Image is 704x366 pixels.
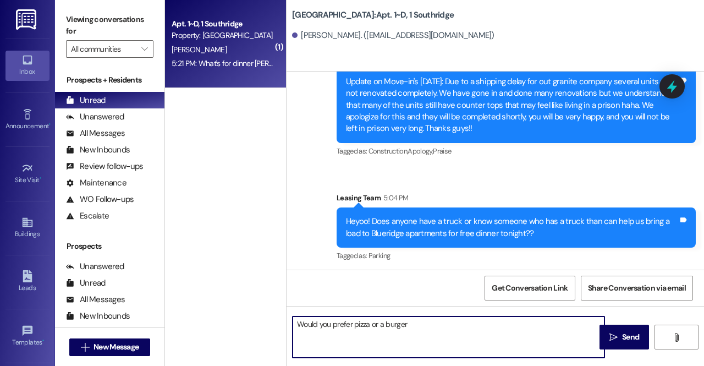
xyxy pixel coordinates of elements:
[5,213,50,243] a: Buildings
[485,276,575,301] button: Get Conversation Link
[42,337,44,345] span: •
[66,261,124,272] div: Unanswered
[672,333,680,342] i: 
[172,30,273,41] div: Property: [GEOGRAPHIC_DATA]
[381,192,408,204] div: 5:04 PM
[55,74,164,86] div: Prospects + Residents
[66,177,127,189] div: Maintenance
[66,310,130,322] div: New Inbounds
[66,277,106,289] div: Unread
[66,144,130,156] div: New Inbounds
[5,159,50,189] a: Site Visit •
[346,76,678,135] div: Update on Move-in's [DATE]: Due to a shipping delay for out granite company several units are not...
[172,18,273,30] div: Apt. 1~D, 1 Southridge
[55,241,164,252] div: Prospects
[16,9,38,30] img: ResiDesk Logo
[69,338,151,356] button: New Message
[5,267,50,297] a: Leads
[588,282,686,294] span: Share Conversation via email
[40,174,41,182] span: •
[346,216,678,239] div: Heyoo! Does anyone have a truck or know someone who has a truck than can help us bring a load to ...
[66,95,106,106] div: Unread
[66,161,143,172] div: Review follow-ups
[433,146,451,156] span: Praise
[49,121,51,128] span: •
[369,146,408,156] span: Construction ,
[581,276,693,301] button: Share Conversation via email
[622,331,639,343] span: Send
[5,321,50,351] a: Templates •
[292,30,494,41] div: [PERSON_NAME]. ([EMAIL_ADDRESS][DOMAIN_NAME])
[66,294,125,305] div: All Messages
[172,45,227,54] span: [PERSON_NAME]
[369,251,390,260] span: Parking
[66,210,109,222] div: Escalate
[292,9,454,21] b: [GEOGRAPHIC_DATA]: Apt. 1~D, 1 Southridge
[337,143,696,159] div: Tagged as:
[337,248,696,264] div: Tagged as:
[66,111,124,123] div: Unanswered
[599,325,649,349] button: Send
[609,333,618,342] i: 
[66,194,134,205] div: WO Follow-ups
[66,128,125,139] div: All Messages
[408,146,433,156] span: Apology ,
[492,282,568,294] span: Get Conversation Link
[71,40,136,58] input: All communities
[293,316,604,358] textarea: Would you prefer pizza or a burger
[5,51,50,80] a: Inbox
[172,58,313,68] div: 5:21 PM: What's for dinner [PERSON_NAME]?
[337,192,696,207] div: Leasing Team
[94,341,139,353] span: New Message
[81,343,89,352] i: 
[141,45,147,53] i: 
[66,11,153,40] label: Viewing conversations for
